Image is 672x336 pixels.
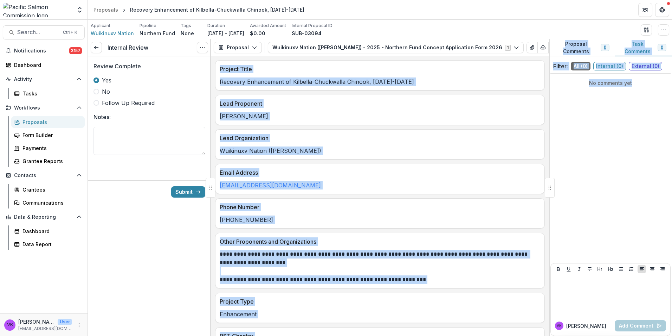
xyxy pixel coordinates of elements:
[220,168,537,177] p: Email Address
[22,228,79,235] div: Dashboard
[11,116,85,128] a: Proposals
[549,39,615,56] button: Proposal Comments
[554,265,563,273] button: Bold
[11,142,85,154] a: Payments
[661,45,663,50] span: 0
[11,238,85,250] a: Data Report
[548,42,560,53] button: Edit as form
[22,199,79,206] div: Communications
[3,170,85,181] button: Open Contacts
[3,59,85,71] a: Dashboard
[22,118,79,126] div: Proposals
[130,6,304,13] div: Recovery Enhancement of Kilbella-Chuckwalla Chinook, [DATE]-[DATE]
[220,237,537,246] p: Other Proponents and Organizations
[11,184,85,195] a: Grantees
[7,323,13,327] div: Victor Keong
[3,102,85,113] button: Open Workflows
[220,112,540,120] p: [PERSON_NAME]
[14,105,73,111] span: Workflows
[655,3,669,17] button: Get Help
[75,321,83,329] button: More
[220,216,540,224] p: [PHONE_NUMBER]
[575,265,583,273] button: Italicize
[102,76,111,85] span: Yes
[18,325,72,332] p: [EMAIL_ADDRESS][DOMAIN_NAME]
[220,99,537,108] p: Lead Proponent
[11,88,85,99] a: Tasks
[553,62,568,70] p: Filter:
[3,25,85,39] button: Search...
[220,310,540,318] p: Enhancement
[102,99,155,107] span: Follow Up Required
[526,42,538,53] button: View Attached Files
[292,23,332,29] p: Internal Proposal ID
[207,23,225,29] p: Duration
[22,90,79,97] div: Tasks
[11,129,85,141] a: Form Builder
[108,44,148,51] h3: Internal Review
[220,147,540,155] p: Wuikinuxv Nation ([PERSON_NAME])
[22,241,79,248] div: Data Report
[14,76,73,82] span: Activity
[627,265,635,273] button: Ordered List
[3,211,85,223] button: Open Data & Reporting
[93,6,118,13] div: Proposals
[214,42,262,53] button: Proposal
[593,62,626,70] span: Internal ( 0 )
[11,197,85,209] a: Communications
[250,30,265,37] p: $0.00
[615,320,666,331] button: Add Comment
[648,265,657,273] button: Align Center
[91,30,134,37] a: Wuikinuxv Nation
[17,29,59,36] span: Search...
[586,265,594,273] button: Strike
[22,186,79,193] div: Grantees
[181,23,191,29] p: Tags
[220,77,540,86] p: Recovery Enhancement of Kilbella-Chuckwalla Chinook, [DATE]-[DATE]
[564,265,573,273] button: Underline
[18,318,55,325] p: [PERSON_NAME]
[14,173,73,179] span: Contacts
[658,265,667,273] button: Align Right
[22,144,79,152] div: Payments
[11,155,85,167] a: Grantee Reports
[604,45,606,50] span: 0
[140,30,175,37] p: Northern Fund
[14,48,69,54] span: Notifications
[617,265,625,273] button: Bullet List
[596,265,604,273] button: Heading 1
[557,324,562,328] div: Victor Keong
[250,23,286,29] p: Awarded Amount
[22,131,79,139] div: Form Builder
[566,322,606,330] p: [PERSON_NAME]
[220,182,321,189] a: [EMAIL_ADDRESS][DOMAIN_NAME]
[102,87,110,96] span: No
[14,214,73,220] span: Data & Reporting
[69,47,82,54] span: 3157
[91,5,307,15] nav: breadcrumb
[22,157,79,165] div: Grantee Reports
[606,265,615,273] button: Heading 2
[91,23,110,29] p: Applicant
[75,3,85,17] button: Open entity switcher
[3,3,72,17] img: Pacific Salmon Commission logo
[11,225,85,237] a: Dashboard
[638,265,646,273] button: Align Left
[207,30,244,37] p: [DATE] - [DATE]
[629,62,662,70] span: External ( 0 )
[197,42,208,53] button: Options
[171,186,205,198] button: Submit
[220,203,537,211] p: Phone Number
[268,42,524,53] button: Wuikinuxv Nation ([PERSON_NAME]) - 2025 - Northern Fund Concept Application Form 20261
[3,45,85,56] button: Notifications3157
[553,79,668,87] p: No comments yet
[93,113,111,121] p: Notes:
[58,319,72,325] p: User
[93,62,141,70] p: Review Complete
[220,297,537,306] p: Project Type
[571,62,590,70] span: All ( 0 )
[220,134,537,142] p: Lead Organization
[615,39,672,56] button: Task Comments
[62,29,79,36] div: Ctrl + K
